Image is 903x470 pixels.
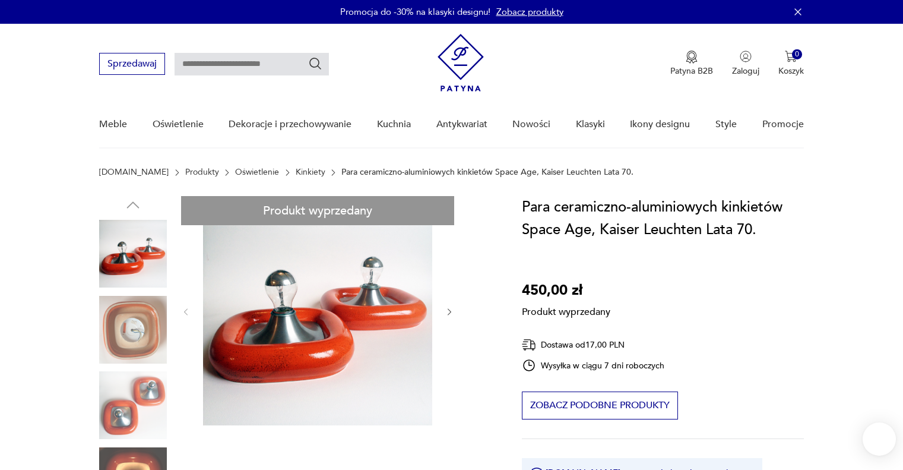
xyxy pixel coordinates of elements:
[732,65,759,77] p: Zaloguj
[785,51,797,62] img: Ikona koszyka
[235,168,279,177] a: Oświetlenie
[522,358,664,373] div: Wysyłka w ciągu 7 dni roboczych
[438,34,484,92] img: Patyna - sklep z meblami i dekoracjami vintage
[377,102,411,147] a: Kuchnia
[863,422,896,456] iframe: Smartsupp widget button
[670,65,713,77] p: Patyna B2B
[522,337,664,352] div: Dostawa od 17,00 PLN
[740,51,752,62] img: Ikonka użytkownika
[670,51,713,77] button: Patyna B2B
[296,168,325,177] a: Kinkiety
[153,102,204,147] a: Oświetlenie
[229,102,351,147] a: Dekoracje i przechowywanie
[436,102,487,147] a: Antykwariat
[686,51,698,64] img: Ikona medalu
[778,65,804,77] p: Koszyk
[630,102,690,147] a: Ikony designu
[522,392,678,419] button: Zobacz podobne produkty
[715,102,737,147] a: Style
[99,53,165,75] button: Sprzedawaj
[99,102,127,147] a: Meble
[341,168,633,177] p: Para ceramiczno-aluminiowych kinkietów Space Age, Kaiser Leuchten Lata 70.
[522,302,610,318] p: Produkt wyprzedany
[576,102,605,147] a: Klasyki
[308,56,322,71] button: Szukaj
[522,279,610,302] p: 450,00 zł
[792,49,802,59] div: 0
[99,61,165,69] a: Sprzedawaj
[778,51,804,77] button: 0Koszyk
[185,168,219,177] a: Produkty
[99,168,169,177] a: [DOMAIN_NAME]
[522,196,804,241] h1: Para ceramiczno-aluminiowych kinkietów Space Age, Kaiser Leuchten Lata 70.
[512,102,550,147] a: Nowości
[732,51,759,77] button: Zaloguj
[670,51,713,77] a: Ikona medaluPatyna B2B
[340,6,490,18] p: Promocja do -30% na klasyki designu!
[762,102,804,147] a: Promocje
[522,337,536,352] img: Ikona dostawy
[496,6,563,18] a: Zobacz produkty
